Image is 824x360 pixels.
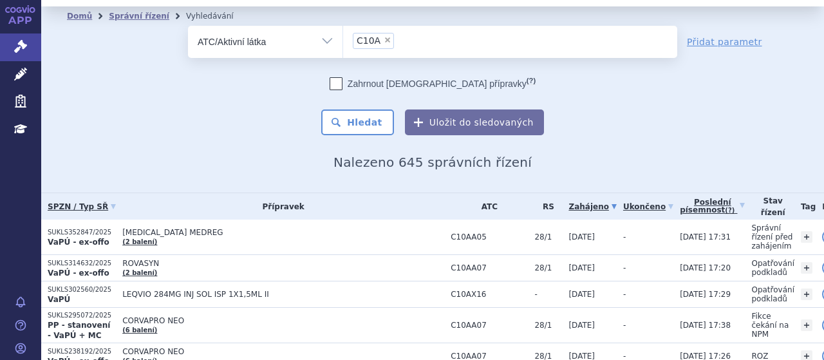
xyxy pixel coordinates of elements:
[568,232,595,242] span: [DATE]
[534,263,562,272] span: 28/1
[794,193,816,220] th: Tag
[122,290,444,299] span: LEQVIO 284MG INJ SOL ISP 1X1,5ML II
[122,259,444,268] span: ROVASYN
[751,223,792,251] span: Správní řízení před zahájením
[116,193,444,220] th: Přípravek
[444,193,528,220] th: ATC
[48,295,70,304] strong: VaPÚ
[48,228,116,237] p: SUKLS352847/2025
[48,311,116,320] p: SUKLS295072/2025
[568,198,616,216] a: Zahájeno
[680,290,731,299] span: [DATE] 17:29
[801,319,812,331] a: +
[451,263,528,272] span: C10AA07
[48,259,116,268] p: SUKLS314632/2025
[451,321,528,330] span: C10AA07
[623,321,626,330] span: -
[680,321,731,330] span: [DATE] 17:38
[680,263,731,272] span: [DATE] 17:20
[122,238,157,245] a: (2 balení)
[48,321,110,340] strong: PP - stanovení - VaPÚ + MC
[534,321,562,330] span: 28/1
[321,109,394,135] button: Hledat
[623,290,626,299] span: -
[534,290,562,299] span: -
[405,109,544,135] button: Uložit do sledovaných
[568,263,595,272] span: [DATE]
[801,289,812,300] a: +
[623,198,673,216] a: Ukončeno
[751,285,794,303] span: Opatřování podkladů
[751,312,789,339] span: Fikce čekání na NPM
[687,35,762,48] a: Přidat parametr
[67,12,92,21] a: Domů
[527,77,536,85] abbr: (?)
[122,228,444,237] span: [MEDICAL_DATA] MEDREG
[122,327,157,334] a: (6 balení)
[725,207,735,214] abbr: (?)
[48,269,109,278] strong: VaPÚ - ex-offo
[623,232,626,242] span: -
[623,263,626,272] span: -
[534,232,562,242] span: 28/1
[357,36,380,45] span: C10A
[48,347,116,356] p: SUKLS238192/2025
[333,155,532,170] span: Nalezeno 645 správních řízení
[330,77,536,90] label: Zahrnout [DEMOGRAPHIC_DATA] přípravky
[122,316,444,325] span: CORVAPRO NEO
[451,232,528,242] span: C10AA05
[122,269,157,276] a: (2 balení)
[528,193,562,220] th: RS
[680,193,745,220] a: Poslednípísemnost(?)
[745,193,794,220] th: Stav řízení
[109,12,169,21] a: Správní řízení
[48,285,116,294] p: SUKLS302560/2025
[398,32,405,48] input: C10A
[451,290,528,299] span: C10AX16
[48,238,109,247] strong: VaPÚ - ex-offo
[680,232,731,242] span: [DATE] 17:31
[801,231,812,243] a: +
[751,259,794,277] span: Opatřování podkladů
[568,321,595,330] span: [DATE]
[568,290,595,299] span: [DATE]
[801,262,812,274] a: +
[384,36,391,44] span: ×
[122,347,444,356] span: CORVAPRO NEO
[186,6,250,26] li: Vyhledávání
[48,198,116,216] a: SPZN / Typ SŘ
